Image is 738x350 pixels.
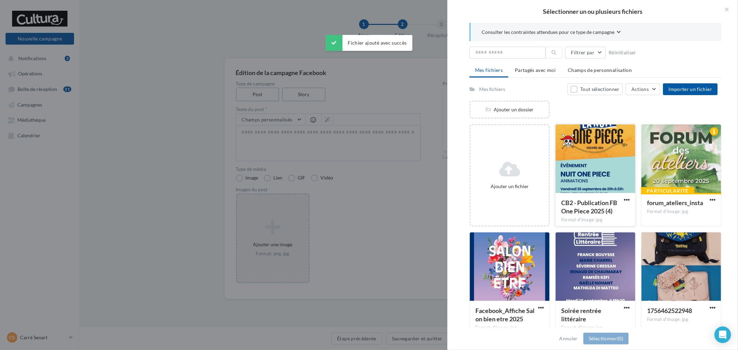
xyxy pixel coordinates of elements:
[631,86,649,92] span: Actions
[475,307,535,323] span: Facebook_Affiche Salon bien etre 2025
[626,83,660,95] button: Actions
[647,316,716,323] div: Format d'image: jpg
[561,217,630,223] div: Format d'image: jpg
[617,335,623,341] span: (0)
[668,86,712,92] span: Importer un fichier
[663,83,718,95] button: Importer un fichier
[515,67,556,73] span: Partagés avec moi
[458,8,727,15] h2: Sélectionner un ou plusieurs fichiers
[568,67,632,73] span: Champs de personnalisation
[583,333,629,344] button: Sélectionner(0)
[647,209,716,215] div: Format d'image: jpg
[567,83,623,95] button: Tout sélectionner
[641,187,694,195] div: Particularité
[565,47,606,58] button: Filtrer par
[557,334,581,343] button: Annuler
[475,325,544,331] div: Format d'image: jpg
[475,67,503,73] span: Mes fichiers
[561,199,617,215] span: CB2 - Publication FB One Piece 2025 (4)
[647,307,692,314] span: 1756462522948
[714,326,731,343] div: Open Intercom Messenger
[326,35,412,51] div: Fichier ajouté avec succès
[482,28,621,37] button: Consulter les contraintes attendues pour ce type de campagne
[561,307,601,323] span: Soirée rentrée littéraire
[479,86,505,93] div: Mes fichiers
[561,325,630,331] div: Format d'image: jpg
[473,183,546,190] div: Ajouter un fichier
[606,48,639,57] button: Réinitialiser
[471,106,549,113] div: Ajouter un dossier
[482,29,614,36] span: Consulter les contraintes attendues pour ce type de campagne
[647,199,703,206] span: forum_ateliers_insta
